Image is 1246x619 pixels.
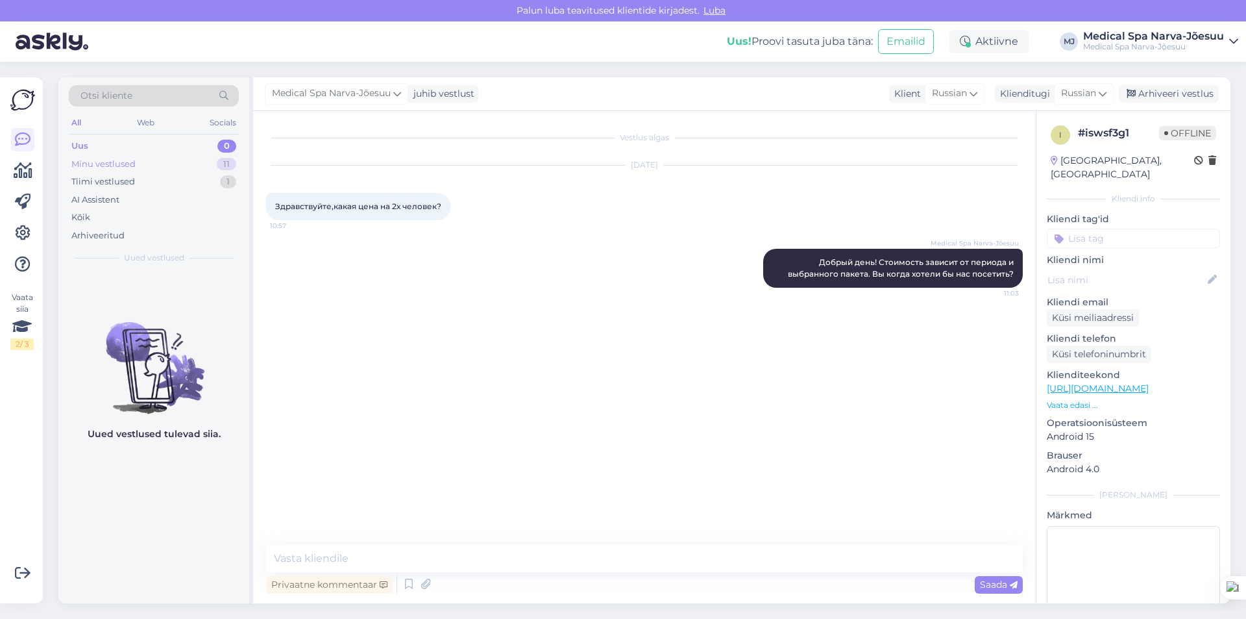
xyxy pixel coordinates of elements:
div: Uus [71,140,88,153]
div: Klienditugi [995,87,1050,101]
p: Uued vestlused tulevad siia. [88,427,221,441]
div: Vaata siia [10,292,34,350]
span: Russian [1061,86,1096,101]
p: Kliendi nimi [1047,253,1220,267]
span: Medical Spa Narva-Jõesuu [272,86,391,101]
div: Medical Spa Narva-Jõesuu [1083,42,1224,52]
div: Minu vestlused [71,158,136,171]
div: Aktiivne [949,30,1029,53]
p: Brauser [1047,449,1220,462]
span: 10:57 [270,221,319,231]
p: Kliendi tag'id [1047,212,1220,226]
span: Medical Spa Narva-Jõesuu [931,238,1019,248]
a: [URL][DOMAIN_NAME] [1047,383,1149,394]
span: i [1059,130,1062,140]
p: Operatsioonisüsteem [1047,416,1220,430]
span: Здравствуйте,какая цена на 2х человек? [275,201,441,211]
span: Добрый день! Стоимость зависит от периода и выбранного пакета. Вы когда хотели бы нас посетить? [788,257,1016,279]
button: Emailid [878,29,934,54]
div: # iswsf3g1 [1078,125,1159,141]
div: Arhiveeritud [71,229,125,242]
span: Offline [1159,126,1216,140]
span: Uued vestlused [124,252,184,264]
a: Medical Spa Narva-JõesuuMedical Spa Narva-Jõesuu [1083,31,1238,52]
p: Kliendi telefon [1047,332,1220,346]
span: Luba [700,5,729,16]
img: Askly Logo [10,88,35,112]
b: Uus! [727,35,751,47]
span: 11:03 [970,288,1019,298]
div: Tiimi vestlused [71,175,135,188]
div: Kõik [71,211,90,224]
input: Lisa nimi [1047,273,1205,287]
div: AI Assistent [71,194,119,207]
div: [DATE] [266,159,1023,171]
div: Vestlus algas [266,132,1023,144]
span: Russian [932,86,967,101]
img: No chats [58,299,249,416]
div: Küsi telefoninumbrit [1047,346,1151,363]
p: Android 4.0 [1047,462,1220,476]
div: Web [134,114,157,131]
div: Socials [207,114,239,131]
div: [PERSON_NAME] [1047,489,1220,501]
div: Proovi tasuta juba täna: [727,34,873,49]
div: juhib vestlust [408,87,474,101]
div: Medical Spa Narva-Jõesuu [1083,31,1224,42]
div: MJ [1060,32,1078,51]
div: All [69,114,84,131]
div: 0 [217,140,236,153]
span: Saada [980,579,1018,590]
p: Märkmed [1047,509,1220,522]
div: 2 / 3 [10,338,34,350]
div: Privaatne kommentaar [266,576,393,594]
div: 11 [217,158,236,171]
p: Android 15 [1047,430,1220,444]
div: [GEOGRAPHIC_DATA], [GEOGRAPHIC_DATA] [1051,154,1194,181]
p: Klienditeekond [1047,368,1220,382]
p: Kliendi email [1047,296,1220,309]
div: Arhiveeri vestlus [1119,85,1219,103]
input: Lisa tag [1047,229,1220,248]
div: Kliendi info [1047,193,1220,205]
p: Vaata edasi ... [1047,399,1220,411]
div: Küsi meiliaadressi [1047,309,1139,327]
div: Klient [889,87,921,101]
div: 1 [220,175,236,188]
span: Otsi kliente [80,89,132,103]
